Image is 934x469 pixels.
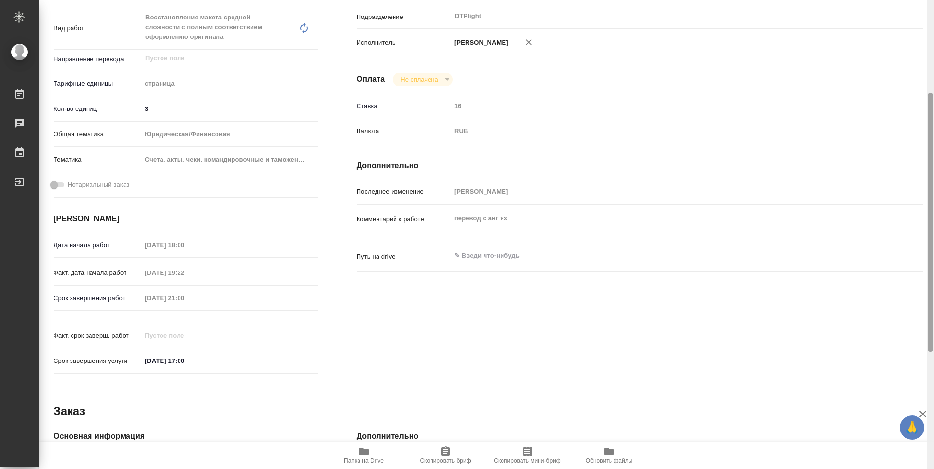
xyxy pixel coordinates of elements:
[420,457,471,464] span: Скопировать бриф
[142,328,227,343] input: Пустое поле
[142,151,318,168] div: Счета, акты, чеки, командировочные и таможенные документы
[142,238,227,252] input: Пустое поле
[357,126,451,136] p: Валюта
[344,457,384,464] span: Папка на Drive
[142,266,227,280] input: Пустое поле
[357,215,451,224] p: Комментарий к работе
[357,101,451,111] p: Ставка
[357,12,451,22] p: Подразделение
[357,252,451,262] p: Путь на drive
[54,23,142,33] p: Вид работ
[144,53,295,64] input: Пустое поле
[568,442,650,469] button: Обновить файлы
[54,240,142,250] p: Дата начала работ
[405,442,486,469] button: Скопировать бриф
[397,75,441,84] button: Не оплачена
[54,54,142,64] p: Направление перевода
[54,403,85,419] h2: Заказ
[451,99,876,113] input: Пустое поле
[451,184,876,198] input: Пустое поле
[54,213,318,225] h4: [PERSON_NAME]
[518,32,539,53] button: Удалить исполнителя
[68,180,129,190] span: Нотариальный заказ
[357,187,451,197] p: Последнее изменение
[54,79,142,89] p: Тарифные единицы
[357,160,923,172] h4: Дополнительно
[142,75,318,92] div: страница
[142,102,318,116] input: ✎ Введи что-нибудь
[494,457,560,464] span: Скопировать мини-бриф
[54,268,142,278] p: Факт. дата начала работ
[54,155,142,164] p: Тематика
[142,126,318,143] div: Юридическая/Финансовая
[451,210,876,227] textarea: перевод с анг яз
[586,457,633,464] span: Обновить файлы
[451,38,508,48] p: [PERSON_NAME]
[486,442,568,469] button: Скопировать мини-бриф
[451,123,876,140] div: RUB
[142,354,227,368] input: ✎ Введи что-нибудь
[357,73,385,85] h4: Оплата
[54,293,142,303] p: Срок завершения работ
[54,331,142,341] p: Факт. срок заверш. работ
[323,442,405,469] button: Папка на Drive
[54,431,318,442] h4: Основная информация
[904,417,920,438] span: 🙏
[54,104,142,114] p: Кол-во единиц
[54,356,142,366] p: Срок завершения услуги
[357,431,923,442] h4: Дополнительно
[393,73,452,86] div: Не оплачена
[357,38,451,48] p: Исполнитель
[142,291,227,305] input: Пустое поле
[900,415,924,440] button: 🙏
[54,129,142,139] p: Общая тематика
